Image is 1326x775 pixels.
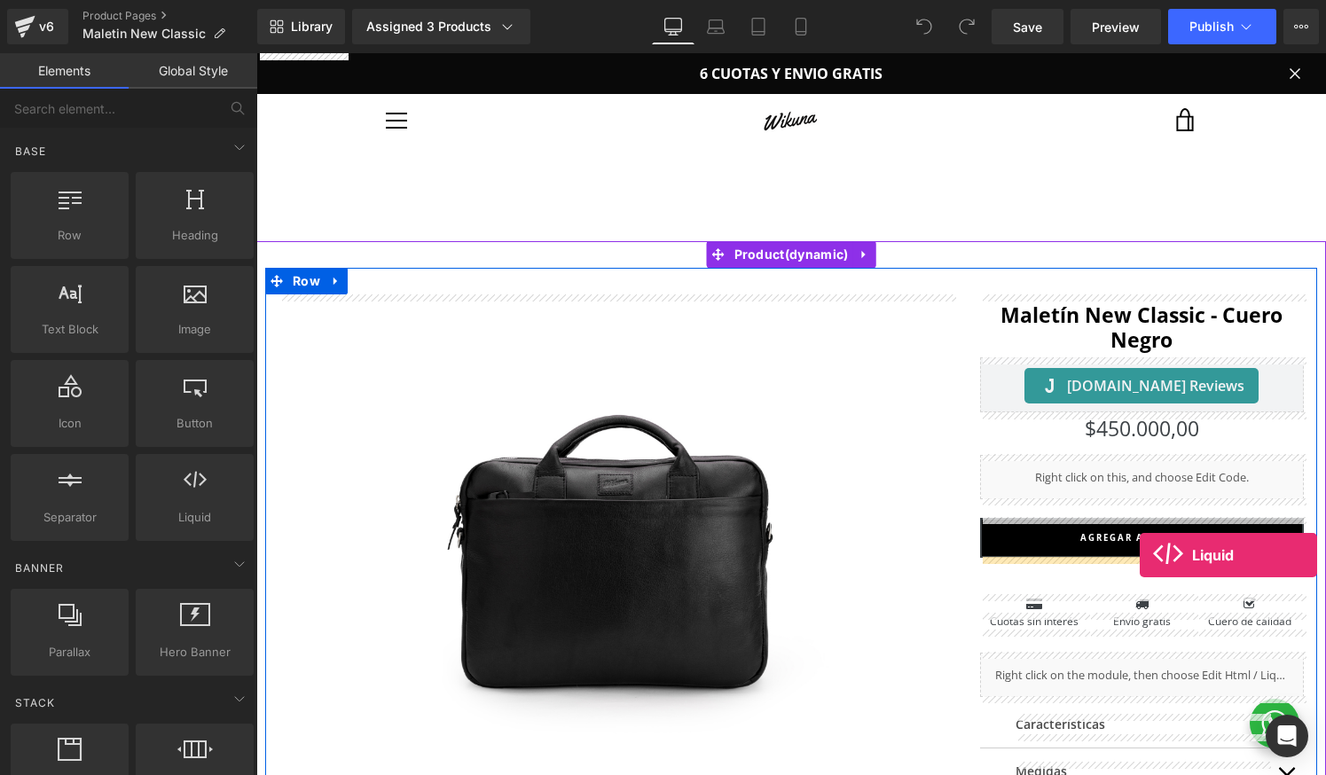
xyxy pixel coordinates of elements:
[68,215,91,241] a: Expand / Collapse
[1266,715,1308,757] div: Open Intercom Messenger
[724,465,1047,505] button: AGREGAR AL CARRITO
[13,694,57,711] span: Stack
[828,359,943,392] span: $450.000,00
[141,226,248,245] span: Heading
[32,215,68,241] span: Row
[106,241,612,747] img: Maletín New Classic - Cuero Negro
[16,320,123,339] span: Text Block
[141,508,248,527] span: Liquid
[141,320,248,339] span: Image
[129,53,257,89] a: Global Style
[82,9,257,23] a: Product Pages
[737,9,780,44] a: Tablet
[780,9,822,44] a: Mobile
[35,15,58,38] div: v6
[1092,18,1140,36] span: Preview
[1283,9,1319,44] button: More
[366,18,516,35] div: Assigned 3 Products
[257,9,345,44] a: New Library
[724,250,1047,299] a: Maletín New Classic - Cuero Negro
[949,9,985,44] button: Redo
[16,226,123,245] span: Row
[906,9,942,44] button: Undo
[16,414,123,433] span: Icon
[13,560,66,576] span: Banner
[82,27,206,41] span: Maletin New Classic
[474,188,597,215] span: Product
[596,188,619,215] a: Expand / Collapse
[1189,20,1234,34] span: Publish
[939,560,1047,576] h6: Cuero de calidad
[724,560,832,576] h6: Cuotas sin interés
[831,560,939,576] h6: Envío gratis
[759,708,1012,728] p: Medidas
[291,19,333,35] span: Library
[694,9,737,44] a: Laptop
[141,643,248,661] span: Hero Banner
[16,643,123,661] span: Parallax
[1168,9,1276,44] button: Publish
[7,9,68,44] a: v6
[1071,9,1161,44] a: Preview
[652,9,694,44] a: Desktop
[13,143,48,160] span: Base
[1013,18,1042,36] span: Save
[141,414,248,433] span: Button
[759,661,1012,681] p: Características
[506,57,563,79] img: WIKUNA® Originals - Argentina
[16,508,123,527] span: Separator
[811,322,988,343] span: [DOMAIN_NAME] Reviews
